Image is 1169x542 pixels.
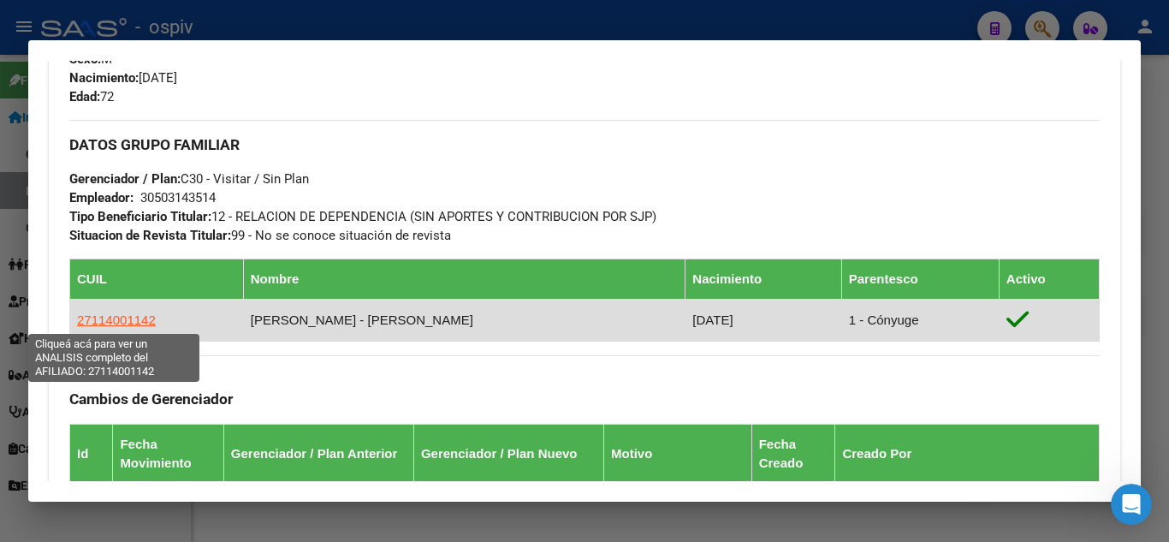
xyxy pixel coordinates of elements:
[685,259,841,299] th: Nacimiento
[70,424,113,483] th: Id
[841,299,999,341] td: 1 - Cónyuge
[223,424,413,483] th: Gerenciador / Plan Anterior
[69,190,134,205] strong: Empleador:
[751,424,835,483] th: Fecha Creado
[69,89,114,104] span: 72
[69,51,101,67] strong: Sexo:
[69,70,139,86] strong: Nacimiento:
[243,259,685,299] th: Nombre
[69,228,231,243] strong: Situacion de Revista Titular:
[841,259,999,299] th: Parentesco
[69,228,451,243] span: 99 - No se conoce situación de revista
[604,424,752,483] th: Motivo
[69,70,177,86] span: [DATE]
[69,135,1100,154] h3: DATOS GRUPO FAMILIAR
[70,259,244,299] th: CUIL
[69,390,1100,408] h3: Cambios de Gerenciador
[77,313,156,327] span: 27114001142
[835,424,1100,483] th: Creado Por
[413,424,603,483] th: Gerenciador / Plan Nuevo
[113,424,223,483] th: Fecha Movimiento
[69,89,100,104] strong: Edad:
[69,209,656,224] span: 12 - RELACION DE DEPENDENCIA (SIN APORTES Y CONTRIBUCION POR SJP)
[69,171,181,187] strong: Gerenciador / Plan:
[140,188,216,207] div: 30503143514
[69,209,211,224] strong: Tipo Beneficiario Titular:
[243,299,685,341] td: [PERSON_NAME] - [PERSON_NAME]
[69,171,309,187] span: C30 - Visitar / Sin Plan
[685,299,841,341] td: [DATE]
[69,51,112,67] span: M
[999,259,1099,299] th: Activo
[1111,484,1152,525] iframe: Intercom live chat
